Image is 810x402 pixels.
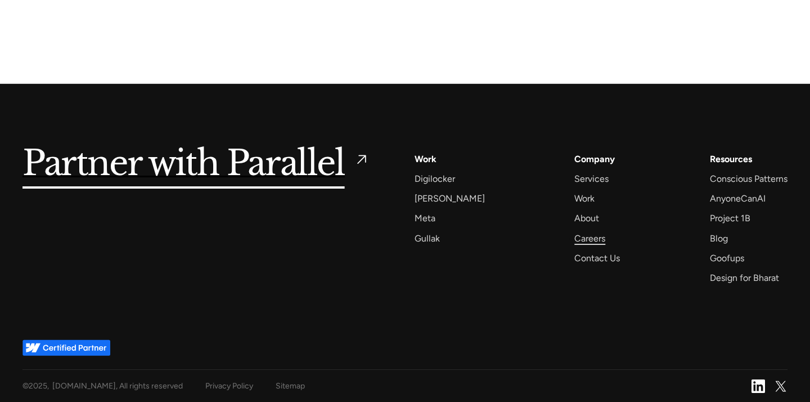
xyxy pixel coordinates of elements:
a: Digilocker [415,171,455,186]
a: Goofups [710,251,744,266]
a: Partner with Parallel [22,151,370,177]
a: Design for Bharat [710,270,779,285]
a: Company [574,151,615,167]
span: 2025 [29,381,47,391]
a: Work [574,191,595,206]
h5: Partner with Parallel [22,151,345,177]
a: AnyoneCanAI [710,191,766,206]
a: Sitemap [276,379,305,393]
div: Resources [710,151,752,167]
a: Work [415,151,436,167]
a: About [574,211,599,226]
a: Gullak [415,231,440,246]
a: [PERSON_NAME] [415,191,485,206]
a: Contact Us [574,251,620,266]
a: Conscious Patterns [710,171,787,186]
a: Privacy Policy [205,379,253,393]
a: Blog [710,231,728,246]
a: Project 1B [710,211,750,226]
div: © , [DOMAIN_NAME], All rights reserved [22,379,183,393]
a: Meta [415,211,435,226]
a: Services [574,171,609,186]
a: Careers [574,231,605,246]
